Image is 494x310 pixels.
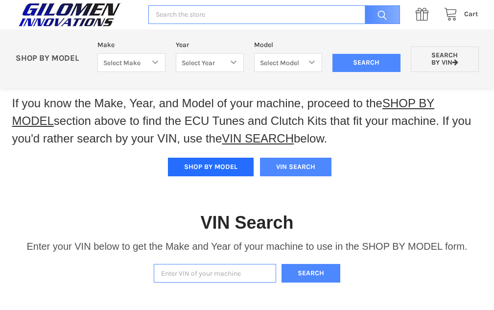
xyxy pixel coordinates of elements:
[154,264,276,283] input: Enter VIN of your machine
[12,96,435,127] a: SHOP BY MODEL
[148,5,400,24] input: Search the store
[10,53,93,64] p: SHOP BY MODEL
[282,264,340,283] button: Search
[26,239,467,254] p: Enter your VIN below to get the Make and Year of your machine to use in the SHOP BY MODEL form.
[12,95,482,147] p: If you know the Make, Year, and Model of your machine, proceed to the section above to find the E...
[411,47,479,72] a: Search by VIN
[439,8,478,21] a: Cart
[254,40,322,50] label: Model
[16,2,138,27] a: GILOMEN INNOVATIONS
[360,5,400,24] input: Search
[16,2,123,27] img: GILOMEN INNOVATIONS
[168,158,254,176] button: SHOP BY MODEL
[97,40,165,50] label: Make
[464,10,478,18] span: Cart
[176,40,244,50] label: Year
[222,132,294,145] a: VIN SEARCH
[260,158,331,176] button: VIN SEARCH
[332,54,400,72] input: Search
[200,212,293,234] h1: VIN Search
